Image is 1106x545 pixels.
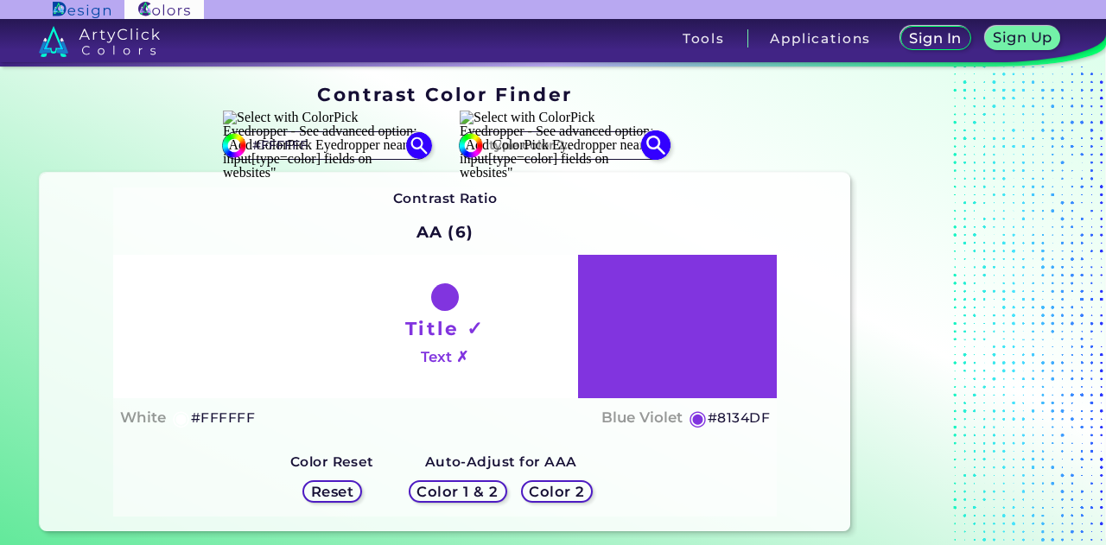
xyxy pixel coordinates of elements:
[405,315,485,341] h1: Title ✓
[290,453,374,470] strong: Color Reset
[425,453,577,470] strong: Auto-Adjust for AAA
[601,405,683,430] h4: Blue Violet
[912,32,959,45] h5: Sign In
[483,134,644,157] input: type color 2..
[988,28,1057,49] a: Sign Up
[421,345,468,370] h4: Text ✗
[53,2,111,18] img: ArtyClick Design logo
[172,408,191,428] h5: ◉
[904,28,967,49] a: Sign In
[408,213,481,251] h2: AA (6)
[191,407,255,429] h5: #FFFFFF
[120,405,166,430] h4: White
[683,32,725,45] h3: Tools
[223,111,430,180] img: Select with ColorPick Eyedropper - See advanced option: "Add ColorPick Eyedropper near input[type...
[857,77,1073,538] iframe: Advertisement
[406,132,432,158] img: icon search
[421,485,494,498] h5: Color 1 & 2
[317,81,572,107] h1: Contrast Color Finder
[393,190,498,206] strong: Contrast Ratio
[708,407,770,429] h5: #8134DF
[640,130,671,161] img: icon search
[689,408,708,428] h5: ◉
[246,134,407,157] input: type color 1..
[313,485,352,498] h5: Reset
[460,111,667,180] img: Select with ColorPick Eyedropper - See advanced option: "Add ColorPick Eyedropper near input[type...
[39,26,161,57] img: logo_artyclick_colors_white.svg
[531,485,582,498] h5: Color 2
[996,31,1050,44] h5: Sign Up
[770,32,871,45] h3: Applications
